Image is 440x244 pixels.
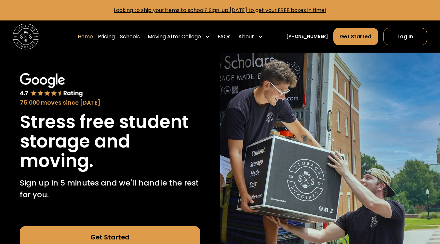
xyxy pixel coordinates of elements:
[20,177,200,200] p: Sign up in 5 minutes and we'll handle the rest for you.
[286,33,328,40] a: [PHONE_NUMBER]
[145,28,212,45] div: Moving After College
[78,28,93,45] a: Home
[20,112,200,171] h1: Stress free student storage and moving.
[13,24,39,49] img: Storage Scholars main logo
[236,28,265,45] div: About
[114,6,326,14] a: Looking to ship your items to school? Sign-up [DATE] to get your FREE boxes in time!
[333,28,379,45] a: Get Started
[20,98,200,107] div: 75,000 moves since [DATE]
[218,28,231,45] a: FAQs
[238,33,254,41] div: About
[120,28,140,45] a: Schools
[20,73,83,97] img: Google 4.7 star rating
[383,28,427,45] a: Log In
[98,28,115,45] a: Pricing
[148,33,201,41] div: Moving After College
